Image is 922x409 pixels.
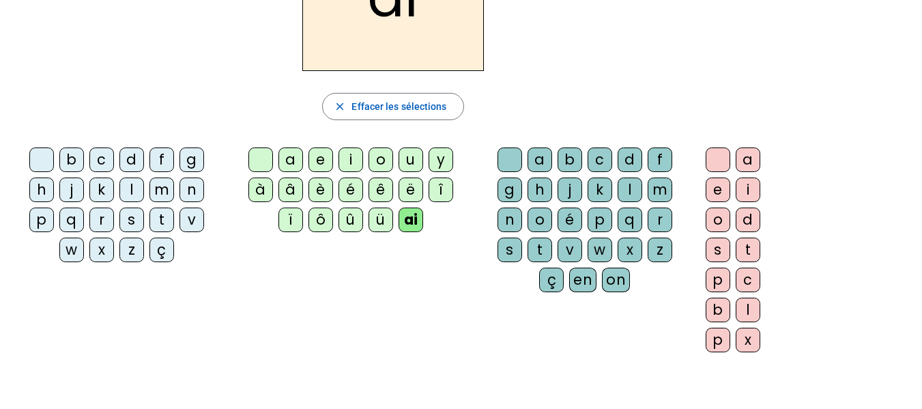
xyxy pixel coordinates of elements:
[602,268,630,292] div: on
[736,298,760,322] div: l
[149,208,174,232] div: t
[351,98,446,115] span: Effacer les sélections
[618,178,642,202] div: l
[149,238,174,262] div: ç
[119,147,144,172] div: d
[278,208,303,232] div: ï
[59,178,84,202] div: j
[588,178,612,202] div: k
[179,208,204,232] div: v
[59,208,84,232] div: q
[119,208,144,232] div: s
[399,178,423,202] div: ë
[558,208,582,232] div: é
[59,147,84,172] div: b
[338,208,363,232] div: û
[89,238,114,262] div: x
[498,238,522,262] div: s
[338,178,363,202] div: é
[528,238,552,262] div: t
[736,178,760,202] div: i
[736,268,760,292] div: c
[618,238,642,262] div: x
[149,147,174,172] div: f
[588,238,612,262] div: w
[429,178,453,202] div: î
[399,147,423,172] div: u
[59,238,84,262] div: w
[539,268,564,292] div: ç
[706,238,730,262] div: s
[248,178,273,202] div: à
[569,268,596,292] div: en
[179,178,204,202] div: n
[648,208,672,232] div: r
[89,208,114,232] div: r
[706,178,730,202] div: e
[528,178,552,202] div: h
[736,238,760,262] div: t
[369,208,393,232] div: ü
[369,178,393,202] div: ê
[706,328,730,352] div: p
[278,178,303,202] div: â
[498,208,522,232] div: n
[736,208,760,232] div: d
[308,147,333,172] div: e
[648,238,672,262] div: z
[618,147,642,172] div: d
[588,208,612,232] div: p
[736,147,760,172] div: a
[706,298,730,322] div: b
[119,178,144,202] div: l
[149,178,174,202] div: m
[89,178,114,202] div: k
[278,147,303,172] div: a
[334,100,346,113] mat-icon: close
[429,147,453,172] div: y
[648,178,672,202] div: m
[322,93,463,120] button: Effacer les sélections
[588,147,612,172] div: c
[89,147,114,172] div: c
[179,147,204,172] div: g
[736,328,760,352] div: x
[308,208,333,232] div: ô
[399,208,423,232] div: ai
[706,208,730,232] div: o
[558,147,582,172] div: b
[308,178,333,202] div: è
[618,208,642,232] div: q
[528,147,552,172] div: a
[369,147,393,172] div: o
[29,208,54,232] div: p
[29,178,54,202] div: h
[558,238,582,262] div: v
[558,178,582,202] div: j
[528,208,552,232] div: o
[706,268,730,292] div: p
[648,147,672,172] div: f
[498,178,522,202] div: g
[338,147,363,172] div: i
[119,238,144,262] div: z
